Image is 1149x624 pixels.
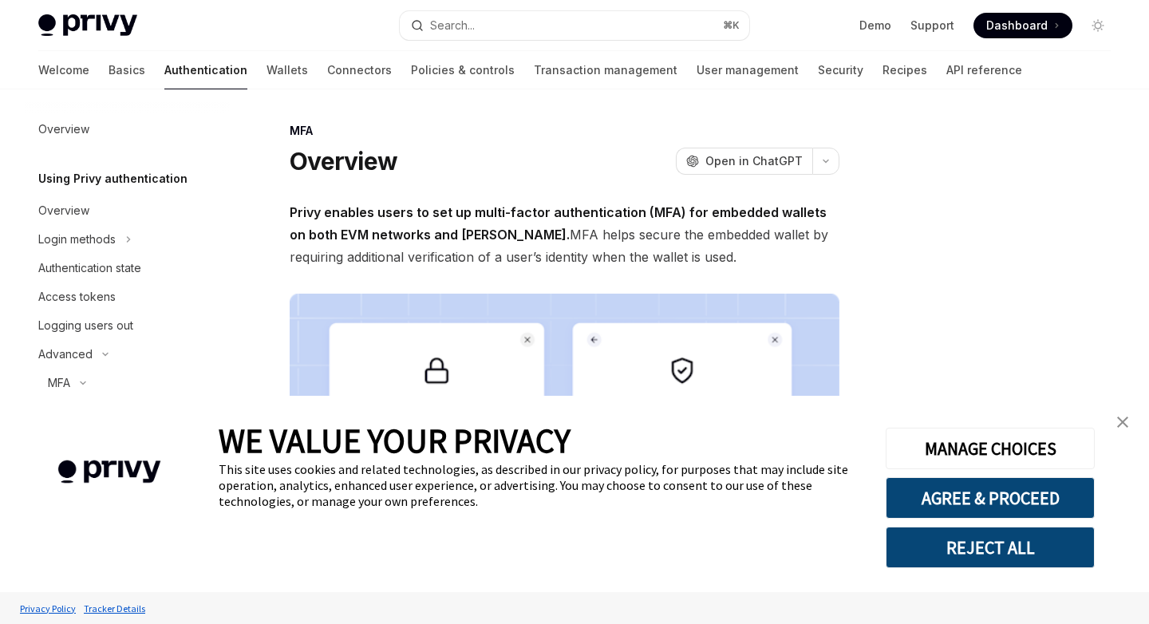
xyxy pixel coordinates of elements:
[290,123,839,139] div: MFA
[38,51,89,89] a: Welcome
[38,120,89,139] div: Overview
[24,437,195,507] img: company logo
[267,51,308,89] a: Wallets
[859,18,891,34] a: Demo
[327,51,392,89] a: Connectors
[723,19,740,32] span: ⌘ K
[910,18,954,34] a: Support
[80,594,149,622] a: Tracker Details
[1107,406,1139,438] a: close banner
[411,51,515,89] a: Policies & controls
[697,51,799,89] a: User management
[1085,13,1111,38] button: Toggle dark mode
[1117,417,1128,428] img: close banner
[26,115,230,144] a: Overview
[26,254,230,282] a: Authentication state
[48,373,70,393] div: MFA
[430,16,475,35] div: Search...
[38,287,116,306] div: Access tokens
[26,282,230,311] a: Access tokens
[290,201,839,268] span: MFA helps secure the embedded wallet by requiring additional verification of a user’s identity wh...
[38,169,188,188] h5: Using Privy authentication
[219,461,862,509] div: This site uses cookies and related technologies, as described in our privacy policy, for purposes...
[164,51,247,89] a: Authentication
[946,51,1022,89] a: API reference
[886,428,1095,469] button: MANAGE CHOICES
[38,201,89,220] div: Overview
[26,311,230,340] a: Logging users out
[109,51,145,89] a: Basics
[818,51,863,89] a: Security
[16,594,80,622] a: Privacy Policy
[290,204,827,243] strong: Privy enables users to set up multi-factor authentication (MFA) for embedded wallets on both EVM ...
[986,18,1048,34] span: Dashboard
[886,477,1095,519] button: AGREE & PROCEED
[534,51,677,89] a: Transaction management
[400,11,748,40] button: Search...⌘K
[38,14,137,37] img: light logo
[26,196,230,225] a: Overview
[38,230,116,249] div: Login methods
[882,51,927,89] a: Recipes
[219,420,571,461] span: WE VALUE YOUR PRIVACY
[886,527,1095,568] button: REJECT ALL
[38,259,141,278] div: Authentication state
[973,13,1072,38] a: Dashboard
[676,148,812,175] button: Open in ChatGPT
[38,345,93,364] div: Advanced
[290,147,397,176] h1: Overview
[705,153,803,169] span: Open in ChatGPT
[38,316,133,335] div: Logging users out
